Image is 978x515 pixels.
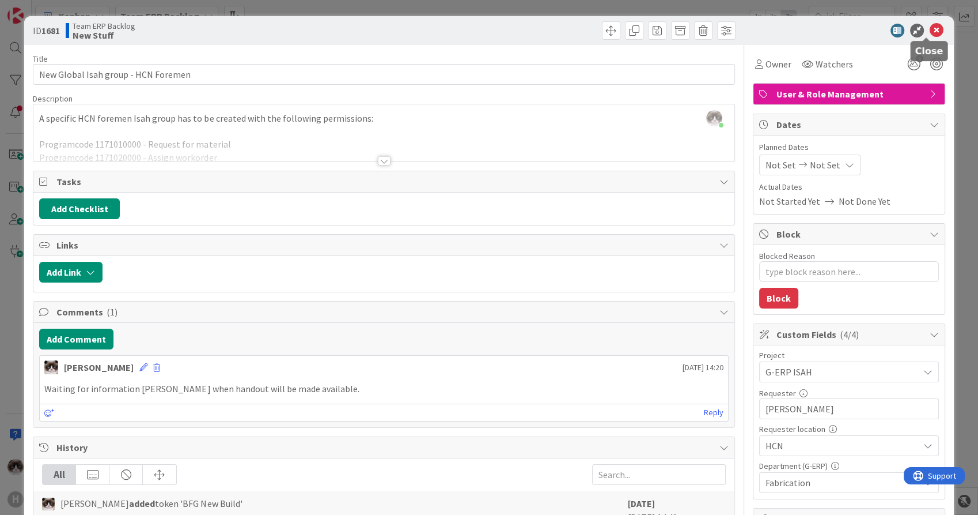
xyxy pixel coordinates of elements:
div: Requester location [759,425,939,433]
span: ID [33,24,60,37]
img: Kv [42,498,55,510]
button: Add Checklist [39,198,120,219]
p: A specific HCN foremen Isah group has to be created with the following permissions: [39,112,728,125]
input: type card name here... [33,64,734,85]
button: Add Comment [39,329,113,349]
span: Links [56,238,713,252]
input: Search... [592,464,726,485]
div: [PERSON_NAME] [64,360,134,374]
span: Description [33,93,73,104]
span: Owner [765,57,791,71]
label: Title [33,54,48,64]
span: Not Set [765,158,796,172]
span: [DATE] 14:20 [683,362,723,374]
h5: Close [915,46,943,57]
div: Project [759,351,939,359]
span: Planned Dates [759,141,939,153]
a: Reply [704,405,723,420]
span: Not Started Yet [759,194,820,208]
span: ( 1 ) [107,306,117,318]
span: Comments [56,305,713,319]
span: Watchers [816,57,853,71]
b: 1681 [41,25,60,36]
span: Team ERP Backlog [73,21,135,31]
span: Support [24,2,52,16]
button: Add Link [39,262,103,283]
span: [PERSON_NAME] token 'BFG New Build' [60,497,242,510]
span: History [56,441,713,454]
span: Tasks [56,175,713,189]
span: User & Role Management [776,87,924,101]
label: Blocked Reason [759,251,815,261]
button: Block [759,288,798,309]
span: G-ERP ISAH [765,364,913,380]
span: HCN [765,438,913,454]
b: New Stuff [73,31,135,40]
span: Fabrication [765,476,919,490]
label: Requester [759,388,796,399]
b: added [129,498,155,509]
span: Actual Dates [759,181,939,193]
p: Waiting for information [PERSON_NAME] when handout will be made available. [44,382,723,396]
span: Dates [776,118,924,131]
span: Not Done Yet [839,194,890,208]
div: All [43,465,76,484]
b: [DATE] [628,498,655,509]
img: Kv [44,360,58,374]
span: ( 4/4 ) [840,329,859,340]
span: Custom Fields [776,328,924,341]
span: Block [776,227,924,241]
div: Department (G-ERP) [759,462,939,470]
img: cF1764xS6KQF0UDQ8Ib5fgQIGsMebhp9.jfif [706,110,722,126]
span: Not Set [810,158,840,172]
